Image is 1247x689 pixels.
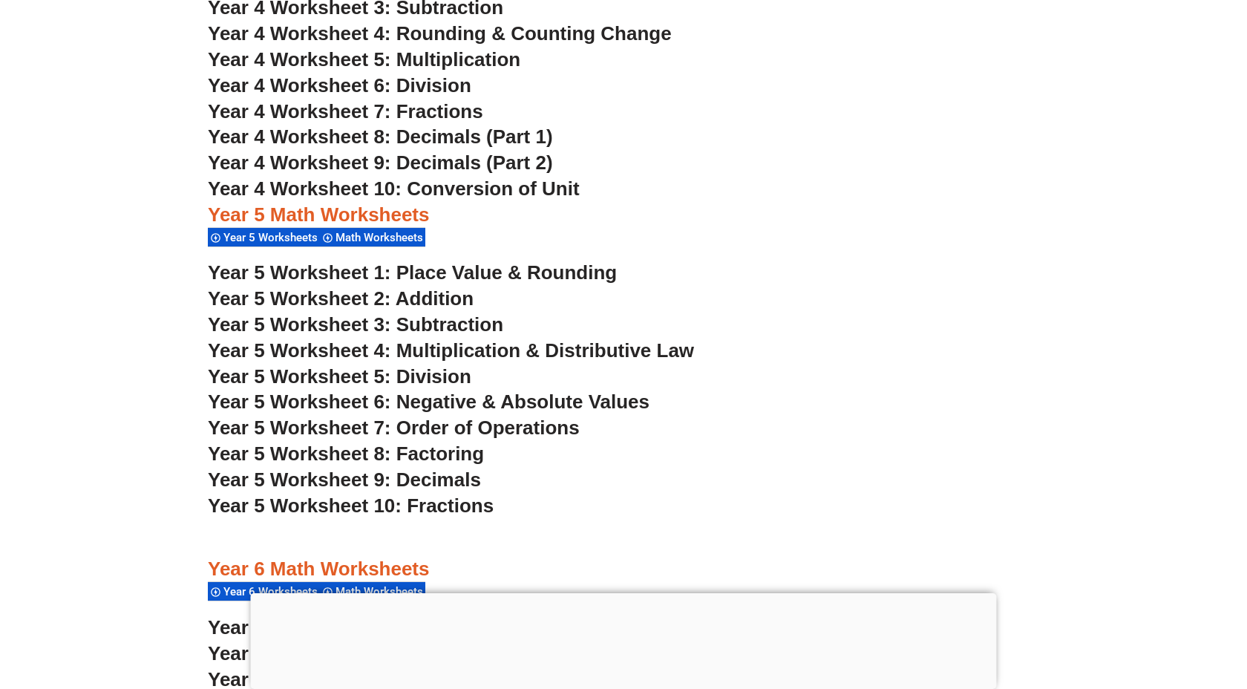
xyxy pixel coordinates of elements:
[208,22,672,45] a: Year 4 Worksheet 4: Rounding & Counting Change
[251,593,997,685] iframe: Advertisement
[208,365,471,388] a: Year 5 Worksheet 5: Division
[208,417,580,439] a: Year 5 Worksheet 7: Order of Operations
[208,642,476,664] a: Year 6 Worksheet 2:Decimals
[320,227,425,247] div: Math Worksheets
[208,203,1039,228] h3: Year 5 Math Worksheets
[223,585,322,598] span: Year 6 Worksheets
[208,100,483,123] a: Year 4 Worksheet 7: Fractions
[208,313,503,336] a: Year 5 Worksheet 3: Subtraction
[992,521,1247,689] iframe: Chat Widget
[208,261,617,284] a: Year 5 Worksheet 1: Place Value & Rounding
[208,227,320,247] div: Year 5 Worksheets
[208,494,494,517] a: Year 5 Worksheet 10: Fractions
[208,125,553,148] a: Year 4 Worksheet 8: Decimals (Part 1)
[336,231,428,244] span: Math Worksheets
[208,339,694,362] a: Year 5 Worksheet 4: Multiplication & Distributive Law
[208,177,580,200] a: Year 4 Worksheet 10: Conversion of Unit
[208,581,320,601] div: Year 6 Worksheets
[208,287,474,310] a: Year 5 Worksheet 2: Addition
[208,642,391,664] span: Year 6 Worksheet 2:
[208,74,471,97] a: Year 4 Worksheet 6: Division
[208,468,481,491] a: Year 5 Worksheet 9: Decimals
[336,585,428,598] span: Math Worksheets
[208,557,1039,582] h3: Year 6 Math Worksheets
[208,48,520,71] a: Year 4 Worksheet 5: Multiplication
[208,151,553,174] a: Year 4 Worksheet 9: Decimals (Part 2)
[223,231,322,244] span: Year 5 Worksheets
[208,443,484,465] a: Year 5 Worksheet 8: Factoring
[208,616,515,639] a: Year 6 Worksheet 1:Measurement
[208,616,391,639] span: Year 6 Worksheet 1:
[320,581,425,601] div: Math Worksheets
[208,391,649,413] a: Year 5 Worksheet 6: Negative & Absolute Values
